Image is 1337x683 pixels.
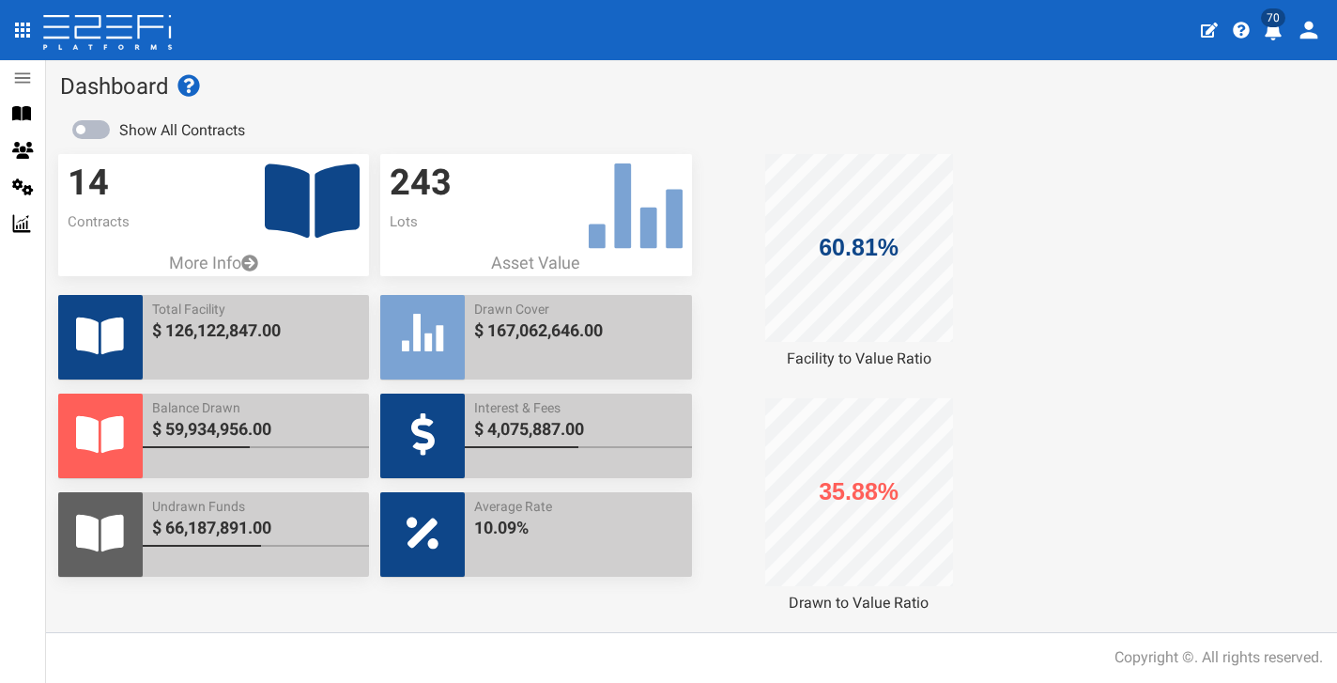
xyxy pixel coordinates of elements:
p: Asset Value [380,251,691,275]
span: Average Rate [474,497,682,516]
span: 10.09% [474,516,682,540]
span: $ 59,934,956.00 [152,417,360,442]
h3: 243 [390,163,682,203]
a: More Info [58,251,369,275]
div: Copyright ©. All rights reserved. [1114,647,1323,669]
span: $ 167,062,646.00 [474,318,682,343]
p: Lots [390,212,682,232]
span: Balance Drawn [152,398,360,417]
span: $ 126,122,847.00 [152,318,360,343]
div: Facility to Value Ratio [703,349,1014,370]
span: $ 66,187,891.00 [152,516,360,540]
span: Interest & Fees [474,398,682,417]
h3: 14 [68,163,360,203]
p: Contracts [68,212,360,232]
h1: Dashboard [60,74,1323,99]
div: Drawn to Value Ratio [703,593,1014,614]
label: Show All Contracts [119,120,245,142]
span: Drawn Cover [474,300,682,318]
span: Total Facility [152,300,360,318]
span: $ 4,075,887.00 [474,417,682,442]
span: Undrawn Funds [152,497,360,516]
